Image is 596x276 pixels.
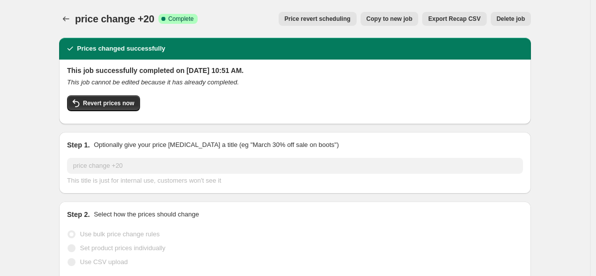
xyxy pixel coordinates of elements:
p: Select how the prices should change [94,209,199,219]
i: This job cannot be edited because it has already completed. [67,78,239,86]
h2: Prices changed successfully [77,44,165,54]
button: Price change jobs [59,12,73,26]
button: Delete job [491,12,531,26]
span: Copy to new job [367,15,413,23]
button: Export Recap CSV [422,12,486,26]
span: Delete job [497,15,525,23]
h2: Step 1. [67,140,90,150]
button: Price revert scheduling [279,12,357,26]
span: price change +20 [75,13,154,24]
button: Revert prices now [67,95,140,111]
button: Copy to new job [361,12,419,26]
span: Revert prices now [83,99,134,107]
h2: Step 2. [67,209,90,219]
span: Set product prices individually [80,244,165,252]
span: Use bulk price change rules [80,230,159,238]
span: Complete [168,15,194,23]
span: Price revert scheduling [285,15,351,23]
span: This title is just for internal use, customers won't see it [67,177,221,184]
span: Export Recap CSV [428,15,480,23]
span: Use CSV upload [80,258,128,266]
p: Optionally give your price [MEDICAL_DATA] a title (eg "March 30% off sale on boots") [94,140,339,150]
h2: This job successfully completed on [DATE] 10:51 AM. [67,66,523,75]
input: 30% off holiday sale [67,158,523,174]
